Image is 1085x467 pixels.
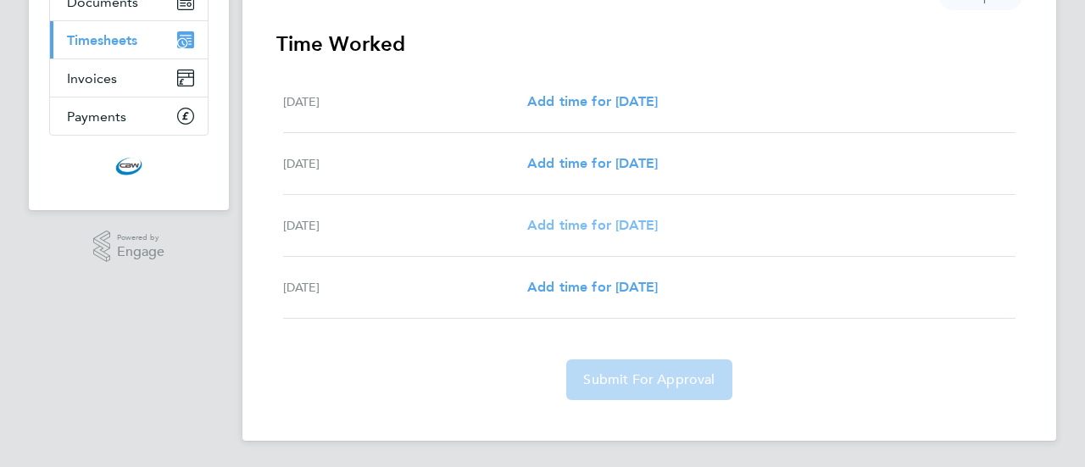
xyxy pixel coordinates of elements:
[527,153,658,174] a: Add time for [DATE]
[527,155,658,171] span: Add time for [DATE]
[67,108,126,125] span: Payments
[67,32,137,48] span: Timesheets
[115,153,142,180] img: cbwstaffingsolutions-logo-retina.png
[527,217,658,233] span: Add time for [DATE]
[117,245,164,259] span: Engage
[283,92,527,112] div: [DATE]
[527,93,658,109] span: Add time for [DATE]
[276,31,1022,58] h3: Time Worked
[527,279,658,295] span: Add time for [DATE]
[283,277,527,297] div: [DATE]
[50,97,208,135] a: Payments
[93,231,165,263] a: Powered byEngage
[50,21,208,58] a: Timesheets
[527,215,658,236] a: Add time for [DATE]
[67,70,117,86] span: Invoices
[283,153,527,174] div: [DATE]
[527,92,658,112] a: Add time for [DATE]
[117,231,164,245] span: Powered by
[283,215,527,236] div: [DATE]
[50,59,208,97] a: Invoices
[49,153,209,180] a: Go to home page
[527,277,658,297] a: Add time for [DATE]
